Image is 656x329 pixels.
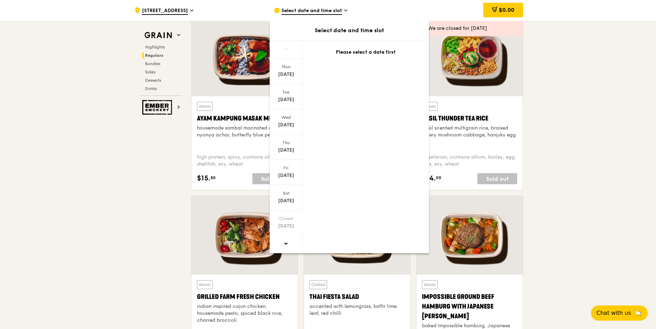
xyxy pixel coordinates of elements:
span: $0.00 [499,7,514,13]
div: [DATE] [271,96,302,103]
div: Warm [197,102,213,111]
div: Select date and time slot [270,26,429,35]
img: Ember Smokery web logo [142,100,174,115]
div: housemade sambal marinated chicken, nyonya achar, butterfly blue pea rice [197,125,292,139]
div: Warm [197,280,213,289]
div: accented with lemongrass, kaffir lime leaf, red chilli [309,303,405,317]
div: Wed [271,115,302,120]
span: 🦙 [634,309,642,317]
span: Chat with us [596,309,631,317]
div: Fri [271,165,302,171]
div: Mon [271,64,302,70]
div: We are closed for [DATE] [428,25,518,32]
div: Grilled Farm Fresh Chicken [197,292,292,302]
div: [DATE] [271,197,302,204]
div: [DATE] [271,172,302,179]
span: 50 [210,175,216,180]
span: Regulars [145,53,163,58]
div: Sold out [252,173,292,184]
span: Bundles [145,61,160,66]
div: Warm [422,280,438,289]
span: $15. [197,173,210,184]
div: Sat [271,190,302,196]
div: [DATE] [271,122,302,128]
span: [STREET_ADDRESS] [142,7,188,15]
div: high protein, spicy, contains allium, shellfish, soy, wheat [197,154,292,168]
div: vegetarian, contains allium, barley, egg, nuts, soy, wheat [422,154,517,168]
span: 00 [436,175,441,180]
div: [DATE] [271,147,302,154]
div: Ayam Kampung Masak Merah [197,114,292,123]
div: Sold out [477,173,517,184]
span: Desserts [145,78,161,83]
div: Impossible Ground Beef Hamburg with Japanese [PERSON_NAME] [422,292,517,321]
div: Tue [271,89,302,95]
div: indian inspired cajun chicken, housemade pesto, spiced black rice, charred broccoli [197,303,292,324]
span: Select date and time slot [281,7,342,15]
button: Chat with us🦙 [591,305,648,321]
div: Thai Fiesta Salad [309,292,405,302]
div: Basil Thunder Tea Rice [422,114,517,123]
span: $14. [422,173,436,184]
span: Drinks [145,86,157,91]
div: Closed [271,216,302,221]
span: Sides [145,70,155,74]
div: Thu [271,140,302,145]
div: Chilled [309,280,327,289]
div: [DATE] [271,71,302,78]
div: Please select a date first [311,49,421,56]
img: Grain web logo [142,29,174,42]
span: Highlights [145,45,165,50]
div: [DATE] [271,223,302,230]
div: basil scented multigrain rice, braised celery mushroom cabbage, hanjuku egg [422,125,517,139]
div: Warm [422,102,438,111]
